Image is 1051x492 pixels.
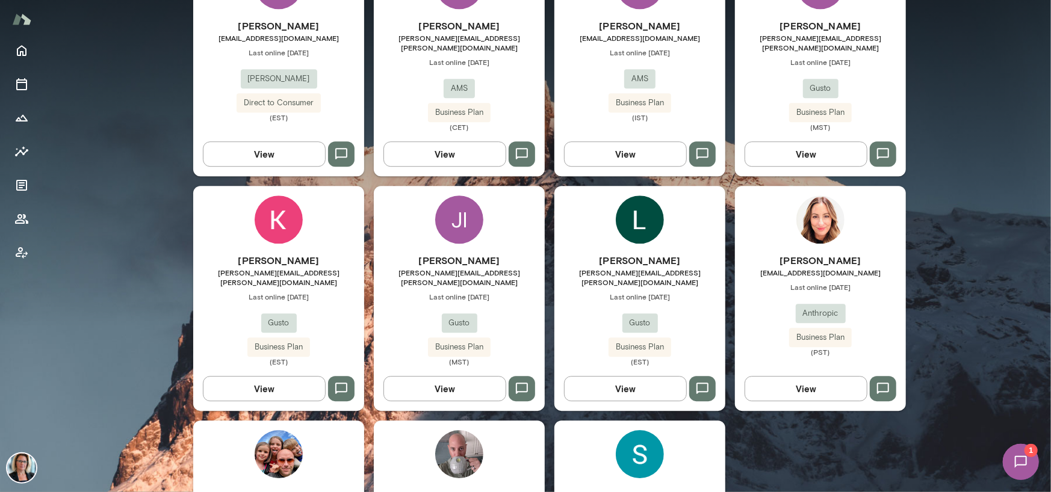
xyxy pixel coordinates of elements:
button: Growth Plan [10,106,34,130]
span: Business Plan [609,97,671,109]
span: Last online [DATE] [193,292,364,301]
h6: [PERSON_NAME] [554,19,725,33]
span: Business Plan [789,106,852,118]
button: Client app [10,241,34,265]
span: Business Plan [247,341,310,353]
span: Last online [DATE] [554,292,725,301]
button: View [745,376,867,401]
span: Gusto [442,317,477,329]
button: View [745,141,867,167]
span: (EST) [554,357,725,366]
img: Jennifer Alvarez [7,454,36,482]
span: [PERSON_NAME][EMAIL_ADDRESS][PERSON_NAME][DOMAIN_NAME] [374,268,545,287]
span: Gusto [261,317,297,329]
span: [EMAIL_ADDRESS][DOMAIN_NAME] [193,33,364,43]
button: Members [10,207,34,231]
span: Last online [DATE] [554,48,725,57]
button: Sessions [10,72,34,96]
span: Business Plan [428,341,491,353]
span: [PERSON_NAME][EMAIL_ADDRESS][PERSON_NAME][DOMAIN_NAME] [374,33,545,52]
span: Gusto [803,82,839,94]
button: View [203,376,326,401]
img: Adam Steinharter [435,430,483,478]
h6: [PERSON_NAME] [374,253,545,268]
img: Laura Holdgrafer [616,195,664,244]
h6: [PERSON_NAME] [735,19,906,33]
span: [PERSON_NAME][EMAIL_ADDRESS][PERSON_NAME][DOMAIN_NAME] [554,268,725,287]
img: Sarah Harley [616,430,664,478]
span: (EST) [193,112,364,122]
span: Last online [DATE] [374,292,545,301]
span: Last online [DATE] [193,48,364,57]
span: Gusto [622,317,658,329]
span: Business Plan [789,331,852,343]
h6: [PERSON_NAME] [735,253,906,268]
button: View [383,141,506,167]
span: Business Plan [609,341,671,353]
span: [PERSON_NAME][EMAIL_ADDRESS][PERSON_NAME][DOMAIN_NAME] [735,33,906,52]
h6: [PERSON_NAME] [193,253,364,268]
span: AMS [624,73,656,85]
button: View [564,376,687,401]
span: (PST) [735,347,906,357]
span: AMS [444,82,475,94]
button: View [203,141,326,167]
span: Anthropic [796,307,846,319]
button: Documents [10,173,34,197]
span: (IST) [554,112,725,122]
span: (MST) [374,357,545,366]
span: [PERSON_NAME][EMAIL_ADDRESS][PERSON_NAME][DOMAIN_NAME] [193,268,364,287]
span: [EMAIL_ADDRESS][DOMAIN_NAME] [554,33,725,43]
img: Hugues Mackay [255,430,303,478]
button: Insights [10,140,34,164]
span: Last online [DATE] [374,57,545,67]
button: Home [10,38,34,63]
span: Business Plan [428,106,491,118]
span: Last online [DATE] [735,282,906,292]
span: [EMAIL_ADDRESS][DOMAIN_NAME] [735,268,906,277]
span: (EST) [193,357,364,366]
img: Katie Streu [796,195,845,244]
div: JI [435,195,483,244]
h6: [PERSON_NAME] [554,253,725,268]
h6: [PERSON_NAME] [193,19,364,33]
span: [PERSON_NAME] [241,73,317,85]
span: (MST) [735,122,906,132]
button: View [564,141,687,167]
button: View [383,376,506,401]
img: Karen Fuller [255,195,303,244]
span: Last online [DATE] [735,57,906,67]
span: Direct to Consumer [237,97,321,109]
span: (CET) [374,122,545,132]
h6: [PERSON_NAME] [374,19,545,33]
img: Mento [12,8,31,31]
